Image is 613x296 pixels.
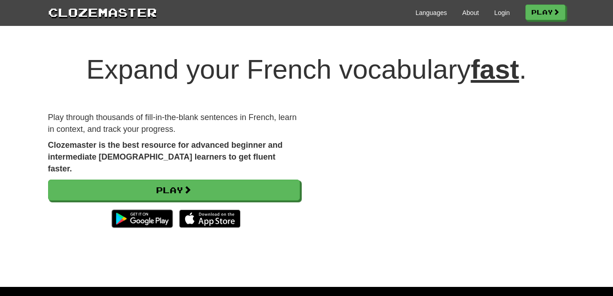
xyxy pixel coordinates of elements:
p: Play through thousands of fill-in-the-blank sentences in French, learn in context, and track your... [48,112,300,135]
img: Download_on_the_App_Store_Badge_US-UK_135x40-25178aeef6eb6b83b96f5f2d004eda3bffbb37122de64afbaef7... [179,210,240,228]
strong: Clozemaster is the best resource for advanced beginner and intermediate [DEMOGRAPHIC_DATA] learne... [48,140,283,173]
img: Get it on Google Play [107,205,177,232]
a: Clozemaster [48,4,157,20]
a: Languages [416,8,447,17]
u: fast [471,54,519,85]
a: Login [494,8,510,17]
a: Play [48,180,300,201]
a: About [462,8,479,17]
h1: Expand your French vocabulary . [48,55,565,85]
a: Play [525,5,565,20]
